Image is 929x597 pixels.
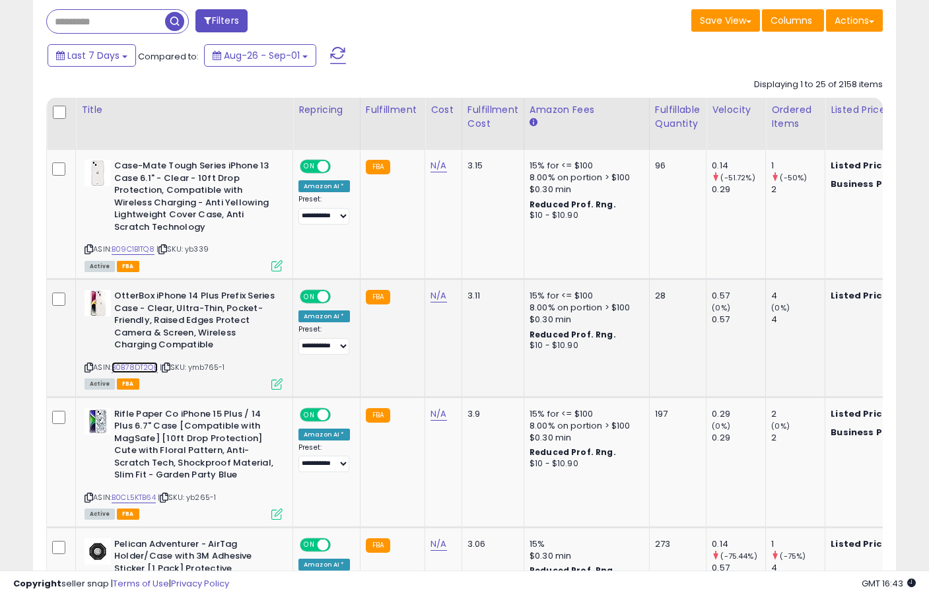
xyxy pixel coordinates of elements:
span: OFF [329,409,350,420]
b: Reduced Prof. Rng. [530,199,616,210]
div: 273 [655,538,696,550]
span: | SKU: yb339 [156,244,209,254]
div: Title [81,103,287,117]
div: 0.29 [712,408,765,420]
small: FBA [366,290,390,304]
div: Preset: [298,443,350,473]
b: Listed Price: [831,289,891,302]
div: 0.14 [712,538,765,550]
span: ON [301,291,318,302]
div: 197 [655,408,696,420]
span: OFF [329,539,350,550]
img: 3131pXSm45L._SL40_.jpg [85,290,111,316]
div: 15% for <= $100 [530,408,639,420]
b: Business Price: [831,426,903,439]
div: Fulfillable Quantity [655,103,701,131]
div: Fulfillment Cost [467,103,518,131]
span: Last 7 Days [67,49,120,62]
small: FBA [366,160,390,174]
div: 4 [771,290,825,302]
small: (-75%) [780,551,806,561]
a: N/A [430,159,446,172]
b: Listed Price: [831,159,891,172]
div: $10 - $10.90 [530,340,639,351]
div: 28 [655,290,696,302]
div: $0.30 min [530,432,639,444]
div: Preset: [298,195,350,225]
button: Filters [195,9,247,32]
div: 3.11 [467,290,514,302]
a: B0CL5KTB64 [112,492,156,503]
a: B09C1B1TQ8 [112,244,155,255]
div: Amazon Fees [530,103,644,117]
div: ASIN: [85,408,283,518]
small: FBA [366,408,390,423]
a: Terms of Use [113,577,169,590]
div: 4 [771,314,825,326]
span: All listings currently available for purchase on Amazon [85,378,115,390]
span: OFF [329,291,350,302]
span: Compared to: [138,50,199,63]
div: 96 [655,160,696,172]
small: (-75.44%) [720,551,757,561]
button: Actions [826,9,883,32]
div: Amazon AI * [298,429,350,440]
div: 0.29 [712,432,765,444]
div: Fulfillment [366,103,419,117]
small: (0%) [771,302,790,313]
div: Amazon AI * [298,310,350,322]
small: Amazon Fees. [530,117,537,129]
div: 3.15 [467,160,514,172]
span: All listings currently available for purchase on Amazon [85,509,115,520]
span: | SKU: yb265-1 [158,492,216,503]
div: 0.29 [712,184,765,195]
button: Aug-26 - Sep-01 [204,44,316,67]
span: OFF [329,161,350,172]
div: 15% for <= $100 [530,290,639,302]
div: Displaying 1 to 25 of 2158 items [754,79,883,91]
b: Listed Price: [831,538,891,550]
img: 51+ui5aF6fL._SL40_.jpg [85,408,111,435]
a: N/A [430,538,446,551]
a: B0B78DT2QB [112,362,158,373]
div: 8.00% on portion > $100 [530,172,639,184]
div: 2 [771,408,825,420]
strong: Copyright [13,577,61,590]
span: ON [301,409,318,420]
button: Columns [762,9,824,32]
span: FBA [117,261,139,272]
div: Ordered Items [771,103,819,131]
div: seller snap | | [13,578,229,590]
div: 0.14 [712,160,765,172]
b: Case-Mate Tough Series iPhone 13 Case 6.1" - Clear - 10ft Drop Protection, Compatible with Wirele... [114,160,275,236]
div: 0.57 [712,290,765,302]
div: 8.00% on portion > $100 [530,420,639,432]
div: Repricing [298,103,355,117]
b: Listed Price: [831,407,891,420]
div: Velocity [712,103,760,117]
b: OtterBox iPhone 14 Plus Prefix Series Case - Clear, Ultra-Thin, Pocket-Friendly, Raised Edges Pro... [114,290,275,355]
div: 15% [530,538,639,550]
div: $0.30 min [530,314,639,326]
span: All listings currently available for purchase on Amazon [85,261,115,272]
b: Reduced Prof. Rng. [530,446,616,458]
b: Rifle Paper Co iPhone 15 Plus / 14 Plus 6.7" Case [Compatible with MagSafe] [10ft Drop Protection... [114,408,275,485]
div: 8.00% on portion > $100 [530,302,639,314]
div: 1 [771,160,825,172]
div: $10 - $10.90 [530,458,639,470]
small: (0%) [771,421,790,431]
div: $0.30 min [530,184,639,195]
img: 31ZDXIkSeAL._SL40_.jpg [85,538,111,565]
div: Amazon AI * [298,180,350,192]
div: ASIN: [85,290,283,388]
small: (-50%) [780,172,807,183]
div: 2 [771,432,825,444]
a: N/A [430,289,446,302]
small: (-51.72%) [720,172,755,183]
b: Business Price: [831,178,903,190]
div: Cost [430,103,456,117]
div: Preset: [298,325,350,355]
div: 15% for <= $100 [530,160,639,172]
a: Privacy Policy [171,577,229,590]
span: ON [301,161,318,172]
